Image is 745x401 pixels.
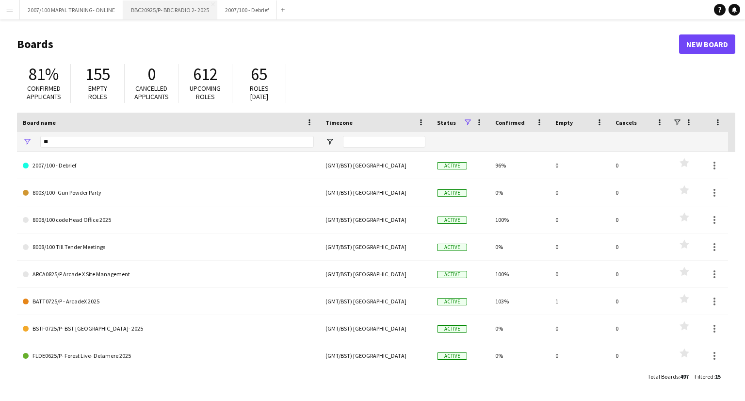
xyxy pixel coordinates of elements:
div: 0 [610,234,670,260]
span: Upcoming roles [190,84,221,101]
span: Active [437,298,467,305]
span: 497 [680,373,689,380]
a: BATT0725/P - ArcadeX 2025 [23,288,314,315]
button: BBC20925/P- BBC RADIO 2- 2025 [123,0,217,19]
div: (GMT/BST) [GEOGRAPHIC_DATA] [320,315,431,342]
a: ARCA0825/P Arcade X Site Management [23,261,314,288]
button: 2007/100 - Debrief [217,0,277,19]
div: 0 [550,206,610,233]
span: Active [437,244,467,251]
div: 0 [550,234,610,260]
span: Active [437,217,467,224]
div: 0 [550,261,610,287]
span: Confirmed applicants [27,84,61,101]
span: 81% [29,64,59,85]
div: 0 [610,179,670,206]
span: 65 [251,64,267,85]
div: 0 [610,315,670,342]
span: Board name [23,119,56,126]
div: 0 [610,288,670,315]
span: Cancels [615,119,637,126]
button: Open Filter Menu [325,137,334,146]
div: 96% [489,152,550,179]
div: 103% [489,288,550,315]
div: 0% [489,234,550,260]
span: Filtered [695,373,713,380]
span: Active [437,352,467,360]
div: (GMT/BST) [GEOGRAPHIC_DATA] [320,261,431,287]
div: (GMT/BST) [GEOGRAPHIC_DATA] [320,234,431,260]
a: 8008/100 Till Tender Meetings [23,234,314,261]
div: (GMT/BST) [GEOGRAPHIC_DATA] [320,179,431,206]
span: Cancelled applicants [134,84,169,101]
span: Empty roles [88,84,107,101]
div: 0% [489,342,550,369]
span: Roles [DATE] [250,84,269,101]
span: Active [437,189,467,197]
span: Total Boards [648,373,679,380]
div: (GMT/BST) [GEOGRAPHIC_DATA] [320,342,431,369]
div: 0% [489,315,550,342]
div: 0 [610,342,670,369]
span: Confirmed [495,119,525,126]
h1: Boards [17,37,679,51]
span: 0 [147,64,156,85]
div: : [695,367,721,386]
div: 0 [550,152,610,179]
span: Active [437,271,467,278]
div: 0 [550,342,610,369]
input: Board name Filter Input [40,136,314,148]
a: 8003/100- Gun Powder Party [23,179,314,206]
div: 0 [550,315,610,342]
div: 0 [610,206,670,233]
span: 15 [715,373,721,380]
input: Timezone Filter Input [343,136,425,148]
div: 0 [610,261,670,287]
a: FLDE0625/P- Forest Live- Delamere 2025 [23,342,314,369]
div: (GMT/BST) [GEOGRAPHIC_DATA] [320,288,431,315]
button: Open Filter Menu [23,137,32,146]
div: : [648,367,689,386]
span: Empty [555,119,573,126]
div: 0 [610,152,670,179]
a: 8008/100 code Head Office 2025 [23,206,314,234]
span: Active [437,325,467,333]
div: 0% [489,179,550,206]
span: 155 [85,64,110,85]
span: 612 [193,64,218,85]
span: Active [437,162,467,169]
a: BSTF0725/P- BST [GEOGRAPHIC_DATA]- 2025 [23,315,314,342]
a: New Board [679,34,735,54]
div: (GMT/BST) [GEOGRAPHIC_DATA] [320,152,431,179]
div: 1 [550,288,610,315]
button: 2007/100 MAPAL TRAINING- ONLINE [20,0,123,19]
div: 0 [550,179,610,206]
div: 100% [489,206,550,233]
span: Timezone [325,119,353,126]
a: 2007/100 - Debrief [23,152,314,179]
div: 100% [489,261,550,287]
div: (GMT/BST) [GEOGRAPHIC_DATA] [320,206,431,233]
span: Status [437,119,456,126]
